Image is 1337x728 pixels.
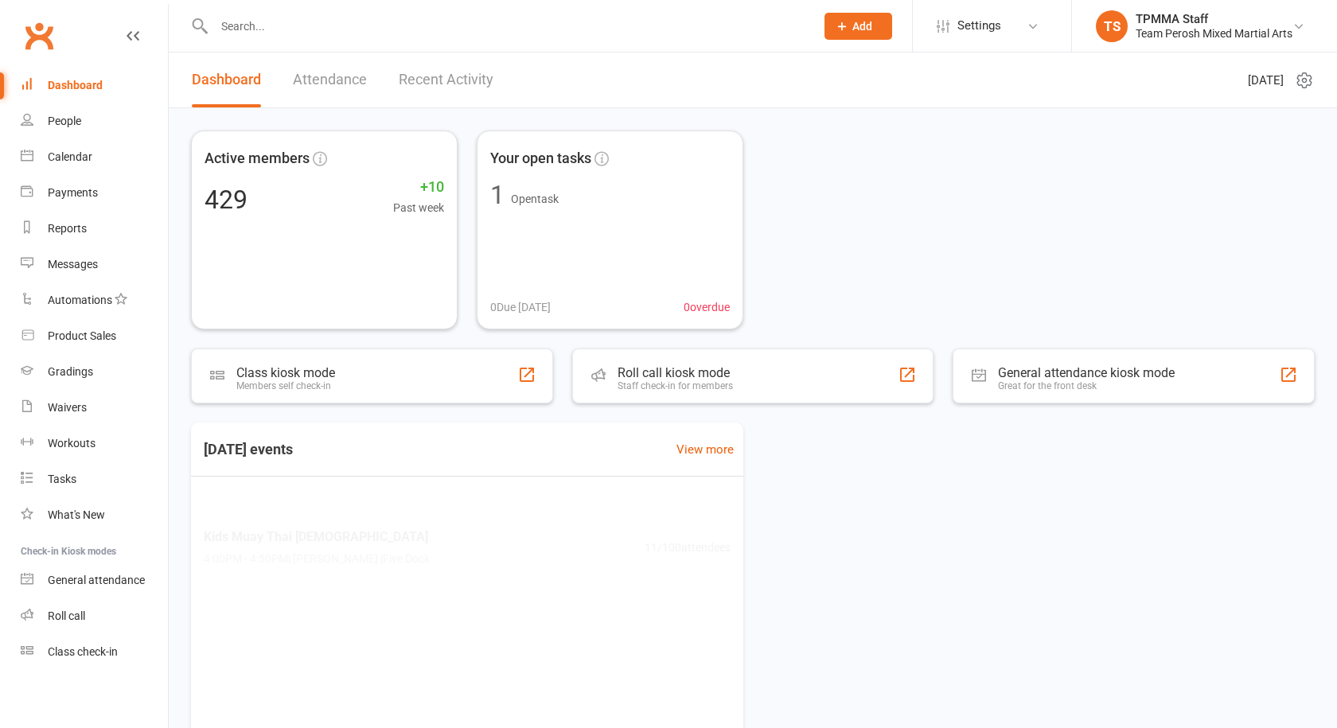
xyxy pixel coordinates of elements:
div: TPMMA Staff [1136,12,1292,26]
a: What's New [21,497,168,533]
a: Roll call [21,598,168,634]
span: Wrestling [204,664,430,685]
a: Class kiosk mode [21,634,168,670]
h3: [DATE] events [191,435,306,464]
a: Dashboard [21,68,168,103]
div: Waivers [48,401,87,414]
span: Kids Muay Thai [DEMOGRAPHIC_DATA] [204,527,430,547]
div: General attendance kiosk mode [998,365,1175,380]
div: Staff check-in for members [618,380,733,391]
span: Active members [205,147,310,170]
div: Product Sales [48,329,116,342]
a: Workouts [21,426,168,461]
div: Payments [48,186,98,199]
a: Tasks [21,461,168,497]
div: Messages [48,258,98,271]
div: Members self check-in [236,380,335,391]
div: Team Perosh Mixed Martial Arts [1136,26,1292,41]
a: Attendance [293,53,367,107]
div: 1 [490,182,505,208]
a: General attendance kiosk mode [21,563,168,598]
span: 5:00PM - 5:50PM | [PERSON_NAME] | Five Dock [204,620,430,637]
button: Add [824,13,892,40]
span: Open task [511,193,559,205]
span: 6:00PM - 7:00PM | [PERSON_NAME] | Five Dock [204,687,430,705]
a: Waivers [21,390,168,426]
div: Class check-in [48,645,118,658]
span: Settings [957,8,1001,44]
a: Recent Activity [399,53,493,107]
a: View more [676,440,734,459]
span: 11 / 100 attendees [645,539,731,556]
span: 0 Due [DATE] [490,298,551,316]
div: People [48,115,81,127]
a: Payments [21,175,168,211]
span: Kids BJJ [DEMOGRAPHIC_DATA] [204,597,430,617]
a: Calendar [21,139,168,175]
div: Calendar [48,150,92,163]
span: 0 / 100 attendees [651,676,731,694]
span: 0 overdue [684,298,730,316]
div: Tasks [48,473,76,485]
a: Gradings [21,354,168,390]
span: +10 [393,176,444,199]
a: Clubworx [19,16,59,56]
a: Messages [21,247,168,282]
div: Class kiosk mode [236,365,335,380]
div: Reports [48,222,87,235]
a: Reports [21,211,168,247]
span: Past week [393,199,444,216]
div: Automations [48,294,112,306]
div: Dashboard [48,79,103,91]
span: 4:00PM - 4:50PM | [PERSON_NAME] | Five Dock [204,551,430,568]
div: Workouts [48,437,95,450]
div: TS [1096,10,1128,42]
div: What's New [48,508,105,521]
span: Add [852,20,872,33]
div: Roll call kiosk mode [618,365,733,380]
span: [DATE] [1248,71,1284,90]
div: General attendance [48,574,145,586]
a: Automations [21,282,168,318]
a: Dashboard [192,53,261,107]
div: Gradings [48,365,93,378]
span: 5 / 100 attendees [651,609,731,626]
a: Product Sales [21,318,168,354]
a: People [21,103,168,139]
div: Great for the front desk [998,380,1175,391]
div: 429 [205,187,248,212]
div: Roll call [48,609,85,622]
input: Search... [209,15,804,37]
span: Your open tasks [490,147,591,170]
